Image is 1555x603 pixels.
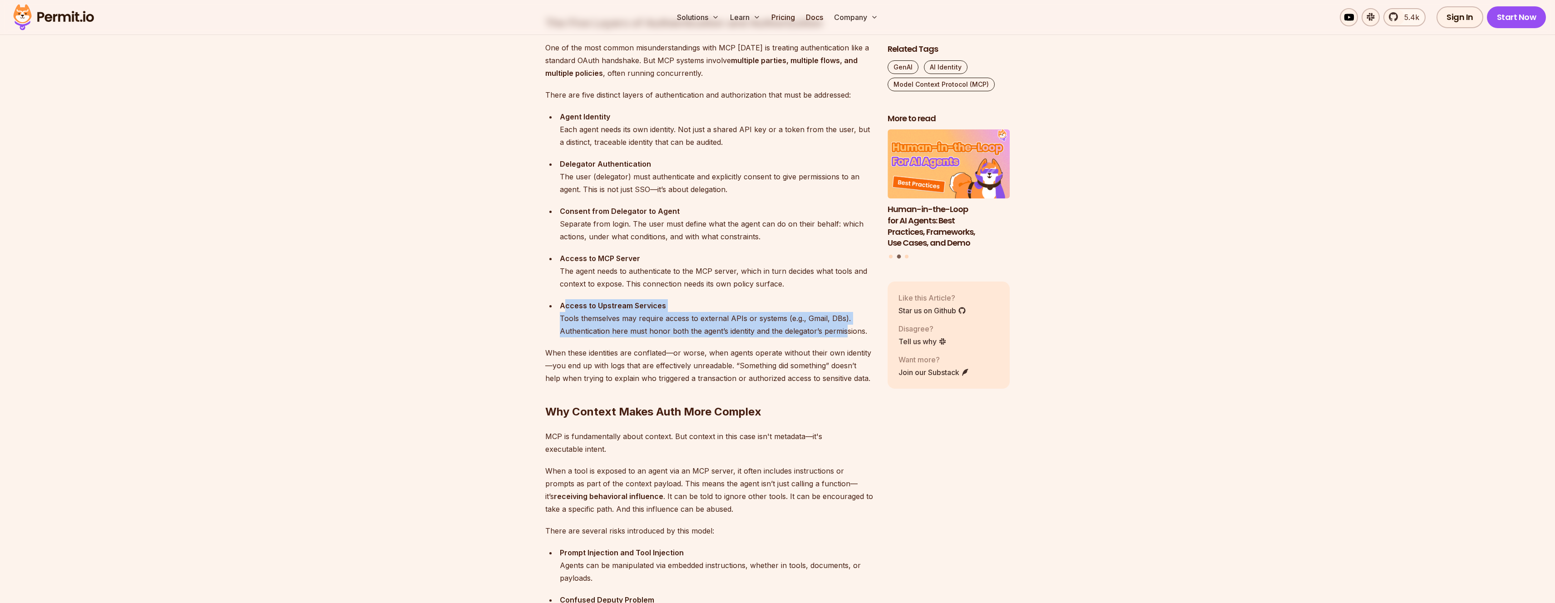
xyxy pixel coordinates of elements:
[888,60,918,74] a: GenAI
[1399,12,1419,23] span: 5.4k
[888,204,1010,249] h3: Human-in-the-Loop for AI Agents: Best Practices, Frameworks, Use Cases, and Demo
[888,130,1010,199] img: Human-in-the-Loop for AI Agents: Best Practices, Frameworks, Use Cases, and Demo
[897,255,901,259] button: Go to slide 2
[888,44,1010,55] h2: Related Tags
[560,548,684,557] strong: Prompt Injection and Tool Injection
[560,158,873,196] div: The user (delegator) must authenticate and explicitly consent to give permissions to an agent. Th...
[560,205,873,243] div: Separate from login. The user must define what the agent can do on their behalf: which actions, u...
[545,346,873,385] p: When these identities are conflated—or worse, when agents operate without their own identity—you ...
[905,255,908,258] button: Go to slide 3
[545,430,873,455] p: MCP is fundamentally about context. But context in this case isn't metadata—it's executable intent.
[554,492,663,501] strong: receiving behavioral influence
[888,130,1010,249] a: Human-in-the-Loop for AI Agents: Best Practices, Frameworks, Use Cases, and DemoHuman-in-the-Loop...
[888,130,1010,260] div: Posts
[898,292,966,303] p: Like this Article?
[560,254,640,263] strong: Access to MCP Server
[898,354,969,365] p: Want more?
[545,56,858,78] strong: multiple parties, multiple flows, and multiple policies
[888,113,1010,124] h2: More to read
[898,305,966,316] a: Star us on Github
[924,60,968,74] a: AI Identity
[768,8,799,26] a: Pricing
[889,255,893,258] button: Go to slide 1
[560,159,651,168] strong: Delegator Authentication
[545,524,873,537] p: There are several risks introduced by this model:
[898,323,947,334] p: Disagree?
[560,110,873,148] div: Each agent needs its own identity. Not just a shared API key or a token from the user, but a dist...
[888,130,1010,249] li: 2 of 3
[545,465,873,515] p: When a tool is exposed to an agent via an MCP server, it often includes instructions or prompts a...
[560,252,873,290] div: The agent needs to authenticate to the MCP server, which in turn decides what tools and context t...
[545,41,873,79] p: One of the most common misunderstandings with MCP [DATE] is treating authentication like a standa...
[830,8,882,26] button: Company
[726,8,764,26] button: Learn
[9,2,98,33] img: Permit logo
[802,8,827,26] a: Docs
[560,207,680,216] strong: Consent from Delegator to Agent
[673,8,723,26] button: Solutions
[1487,6,1546,28] a: Start Now
[898,336,947,347] a: Tell us why
[560,546,873,584] div: Agents can be manipulated via embedded instructions, whether in tools, documents, or payloads.
[1437,6,1483,28] a: Sign In
[1383,8,1426,26] a: 5.4k
[545,368,873,419] h2: Why Context Makes Auth More Complex
[560,301,666,310] strong: Access to Upstream Services
[545,89,873,101] p: There are five distinct layers of authentication and authorization that must be addressed:
[560,299,873,337] div: Tools themselves may require access to external APIs or systems (e.g., Gmail, DBs). Authenticatio...
[560,112,610,121] strong: Agent Identity
[898,367,969,378] a: Join our Substack
[888,78,995,91] a: Model Context Protocol (MCP)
